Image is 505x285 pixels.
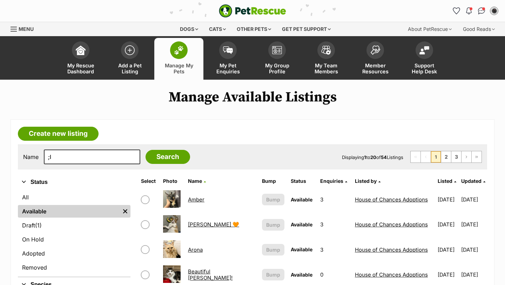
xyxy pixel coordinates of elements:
button: Status [18,178,130,187]
a: All [18,191,130,204]
img: pet-enquiries-icon-7e3ad2cf08bfb03b45e93fb7055b45f3efa6380592205ae92323e6603595dc1f.svg [223,46,233,54]
a: Listed by [355,178,381,184]
span: Listed by [355,178,377,184]
span: First page [411,151,420,163]
div: About PetRescue [403,22,457,36]
button: Bump [262,269,284,280]
td: [DATE] [435,238,460,262]
th: Status [288,175,317,187]
a: House of Chances Adoptions [355,271,428,278]
span: Add a Pet Listing [114,62,146,74]
span: Bump [266,271,280,278]
a: Removed [18,261,130,274]
a: Arona [188,246,203,253]
a: Name [188,178,206,184]
span: Listed [438,178,452,184]
img: group-profile-icon-3fa3cf56718a62981997c0bc7e787c4b2cf8bcc04b72c1350f741eb67cf2f40e.svg [272,46,282,54]
td: [DATE] [461,238,486,262]
strong: 20 [370,154,376,160]
a: My Group Profile [252,38,302,80]
img: Lauren O'Grady profile pic [491,7,498,14]
td: 3 [317,187,351,212]
span: Available [291,221,312,227]
img: chat-41dd97257d64d25036548639549fe6c8038ab92f7586957e7f3b1b290dea8141.svg [478,7,485,14]
th: Bump [259,175,287,187]
div: Other pets [232,22,276,36]
a: House of Chances Adoptions [355,196,428,203]
span: Menu [19,26,34,32]
td: 3 [317,238,351,262]
span: Manage My Pets [163,62,195,74]
a: Manage My Pets [154,38,203,80]
a: Add a Pet Listing [105,38,154,80]
a: Beautiful [PERSON_NAME]! [188,268,233,281]
a: Updated [461,178,485,184]
button: Bump [262,194,284,205]
img: dashboard-icon-eb2f2d2d3e046f16d808141f083e7271f6b2e854fb5c12c21221c1fb7104beca.svg [76,45,86,55]
span: Bump [266,196,280,203]
a: Draft [18,219,130,232]
img: add-pet-listing-icon-0afa8454b4691262ce3f59096e99ab1cd57d4a30225e0717b998d2c9b9846f56.svg [125,45,135,55]
a: Available [18,205,120,218]
a: Support Help Desk [400,38,449,80]
span: My Pet Enquiries [212,62,244,74]
img: manage-my-pets-icon-02211641906a0b7f246fdf0571729dbe1e7629f14944591b6c1af311fb30b64b.svg [174,46,184,55]
span: Page 1 [431,151,441,163]
a: Last page [472,151,482,163]
a: Next page [462,151,471,163]
td: [DATE] [435,187,460,212]
td: 3 [317,212,351,237]
button: My account [489,5,500,16]
div: Get pet support [277,22,336,36]
ul: Account quick links [451,5,500,16]
a: Menu [11,22,39,35]
strong: 1 [364,154,366,160]
a: Amber [188,196,204,203]
a: Page 2 [441,151,451,163]
a: [PERSON_NAME] 🧡 [188,221,239,228]
img: logo-e224e6f780fb5917bec1dbf3a21bbac754714ae5b6737aabdf751b685950b380.svg [219,4,286,18]
a: My Team Members [302,38,351,80]
a: Create new listing [18,127,99,141]
a: My Rescue Dashboard [56,38,105,80]
span: Member Resources [359,62,391,74]
span: Support Help Desk [409,62,440,74]
td: [DATE] [461,187,486,212]
a: My Pet Enquiries [203,38,252,80]
div: Cats [204,22,231,36]
span: Name [188,178,202,184]
img: notifications-46538b983faf8c2785f20acdc204bb7945ddae34d4c08c2a6579f10ce5e182be.svg [466,7,472,14]
button: Bump [262,244,284,256]
td: [DATE] [461,212,486,237]
img: help-desk-icon-fdf02630f3aa405de69fd3d07c3f3aa587a6932b1a1747fa1d2bba05be0121f9.svg [419,46,429,54]
input: Search [146,150,190,164]
span: My Rescue Dashboard [65,62,96,74]
span: Bump [266,246,280,253]
th: Select [138,175,160,187]
div: Dogs [175,22,203,36]
span: My Group Profile [261,62,293,74]
a: Member Resources [351,38,400,80]
div: Good Reads [458,22,500,36]
nav: Pagination [410,151,482,163]
span: My Team Members [310,62,342,74]
span: Available [291,272,312,278]
span: Displaying to of Listings [342,154,403,160]
a: Page 3 [451,151,461,163]
span: (1) [35,221,42,230]
th: Photo [160,175,184,187]
label: Name [23,154,39,160]
span: Available [291,246,312,252]
span: Updated [461,178,482,184]
span: Bump [266,221,280,228]
button: Notifications [463,5,474,16]
a: On Hold [18,233,130,246]
span: Previous page [421,151,431,163]
a: Enquiries [320,178,347,184]
strong: 54 [381,154,387,160]
a: Favourites [451,5,462,16]
a: House of Chances Adoptions [355,221,428,228]
img: member-resources-icon-8e73f808a243e03378d46382f2149f9095a855e16c252ad45f914b54edf8863c.svg [370,45,380,55]
td: [DATE] [435,212,460,237]
a: Adopted [18,247,130,260]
